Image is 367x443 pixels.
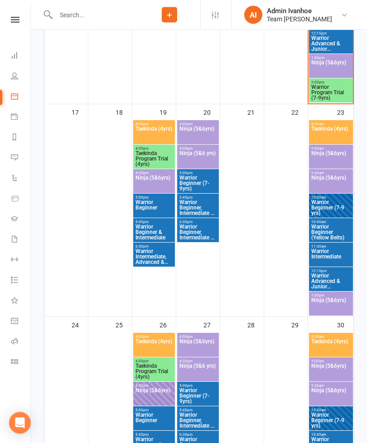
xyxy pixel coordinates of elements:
div: 28 [247,317,264,332]
span: Ninja (5&6yrs) [311,298,351,314]
span: 11:30am [311,245,351,249]
span: 6:30pm [179,220,217,224]
span: Taekinda (4yrs) [311,339,351,355]
span: Ninja (5&6yrs) [311,388,351,404]
span: Ninja (5&6yrs) [179,127,217,143]
span: Warrior Beginner (7-9 yrs) [311,413,351,429]
div: Team [PERSON_NAME] [267,15,332,23]
span: 4:00pm [135,335,173,339]
span: 10:45am [311,220,351,224]
span: 1:00pm [311,56,351,60]
span: 4:00pm [179,122,217,127]
span: 12:15pm [311,32,351,36]
span: 6:30pm [135,245,173,249]
span: Ninja (5&6yrs) [311,364,351,380]
div: 25 [116,317,132,332]
div: 23 [337,105,353,120]
span: 9:30am [311,171,351,175]
span: Ninja (5&6yrs) [311,60,351,77]
span: Warrior Beginner (7-9 yrs) [311,200,351,216]
span: Taekinda (4yrs) [135,339,173,355]
span: 4:30pm [135,171,173,175]
span: 5:00pm [179,171,217,175]
span: Warrior Advanced & Junior [PERSON_NAME] [311,36,351,52]
span: 2:00pm [311,81,351,85]
span: Ninja (5&6yrs) [311,151,351,167]
a: People [11,67,31,87]
span: 4:30pm [135,384,173,388]
span: 1:00pm [311,294,351,298]
div: 18 [116,105,132,120]
span: Warrior Intermediate [311,249,351,265]
span: Warrior Beginner [135,200,173,216]
span: 9:00am [311,147,351,151]
span: 10:00am [311,409,351,413]
span: Ninja (5&6yrs) [135,388,173,404]
span: Warrior Beginner [135,413,173,429]
div: 30 [337,317,353,332]
input: Search... [53,9,139,21]
div: 21 [247,105,264,120]
span: Warrior Beginner, Intermediate & Advanced [179,413,217,429]
div: Admin Ivanhoe [267,7,332,15]
span: Ninja (5&6yrs) [135,175,173,192]
span: Warrior Intermediate, Advanced & Junior [PERSON_NAME] [135,249,173,265]
span: 9:00am [311,360,351,364]
span: Ninja (5&6 yrs) [179,151,217,167]
div: 20 [203,105,220,120]
span: 5:45pm [179,196,217,200]
a: Payments [11,107,31,128]
span: Warrior Beginner, Intermediate & Advanced [179,224,217,241]
div: 27 [203,317,220,332]
span: 12:15pm [311,269,351,273]
span: Taekinda Program Trial (4yrs) [135,364,173,380]
span: Warrior Beginner (7-9yrs) [179,388,217,404]
div: 17 [72,105,88,120]
span: Warrior Beginner, Intermediate & Advanced [179,200,217,216]
span: 5:00pm [179,384,217,388]
span: Ninja (5&6 yrs) [179,364,217,380]
span: Warrior Advanced & Junior [PERSON_NAME] [311,273,351,290]
span: 5:45pm [135,220,173,224]
span: Ninja (5&6yrs) [179,339,217,355]
span: 4:00pm [135,360,173,364]
span: 10:45am [311,433,351,437]
span: 10:00am [311,196,351,200]
a: What's New [11,291,31,312]
a: Dashboard [11,46,31,67]
span: 8:30am [311,335,351,339]
div: 29 [291,317,308,332]
a: Calendar [11,87,31,107]
span: 4:00pm [135,147,173,151]
span: Taekinda Program Trial (4yrs) [135,151,173,167]
span: Warrior Program Trial (7-9yrs) [311,85,351,101]
div: AI [244,6,262,24]
div: Open Intercom Messenger [9,412,31,434]
span: 9:30am [311,384,351,388]
span: 5:00pm [135,409,173,413]
span: 4:30pm [179,360,217,364]
a: Reports [11,128,31,148]
span: 5:45pm [179,409,217,413]
span: Warrior Beginner (Yellow Belts) [311,224,351,241]
a: Roll call kiosk mode [11,332,31,352]
span: 4:00pm [135,122,173,127]
span: 6:30pm [179,433,217,437]
span: Warrior Beginner (7-9yrs) [179,175,217,192]
a: Class kiosk mode [11,352,31,373]
div: 22 [291,105,308,120]
span: Taekinda (4yrs) [311,127,351,143]
span: 4:30pm [179,147,217,151]
div: 24 [72,317,88,332]
div: 26 [159,317,176,332]
span: 5:00pm [135,196,173,200]
span: Ninja (5&6yrs) [311,175,351,192]
span: 5:45pm [135,433,173,437]
a: Product Sales [11,189,31,209]
div: 19 [159,105,176,120]
span: 4:00pm [179,335,217,339]
span: 8:30am [311,122,351,127]
a: General attendance kiosk mode [11,312,31,332]
span: Warrior Beginner & Intermediate [135,224,173,241]
span: Taekinda (4yrs) [135,127,173,143]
